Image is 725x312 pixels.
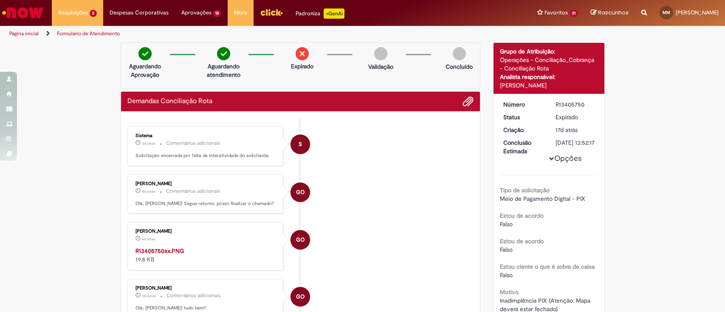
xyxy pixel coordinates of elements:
[135,181,277,186] div: [PERSON_NAME]
[500,271,513,279] span: Falso
[500,56,598,73] div: Operações - Conciliação_Cobrança - Conciliação Rota
[58,8,88,17] span: Requisições
[556,113,595,121] div: Expirado
[142,293,156,298] time: 18/08/2025 17:40:38
[166,188,220,195] small: Comentários adicionais
[1,4,45,21] img: ServiceNow
[497,138,549,155] dt: Conclusão Estimada
[374,47,387,60] img: img-circle-grey.png
[135,247,184,255] a: R13405750xx.PNG
[135,286,277,291] div: [PERSON_NAME]
[591,9,629,17] a: Rascunhos
[181,8,212,17] span: Aprovações
[296,8,344,19] div: Padroniza
[142,141,155,146] span: 3d atrás
[368,62,393,71] p: Validação
[90,10,97,17] span: 2
[260,6,283,19] img: click_logo_yellow_360x200.png
[453,47,466,60] img: img-circle-grey.png
[142,189,155,194] span: 4d atrás
[500,220,513,228] span: Falso
[291,287,310,306] div: Gustavo Oliveira
[544,8,568,17] span: Favoritos
[500,246,513,253] span: Falso
[296,47,309,60] img: remove.png
[203,62,244,79] p: Aguardando atendimento
[135,152,277,159] p: Solicitação encerrada por falta de interatividade do solicitante.
[598,8,629,17] span: Rascunhos
[6,26,477,42] ul: Trilhas de página
[142,236,155,242] time: 25/08/2025 17:35:13
[9,30,39,37] a: Página inicial
[296,182,305,202] span: GO
[570,10,578,17] span: 21
[291,230,310,250] div: Gustavo Oliveira
[135,200,277,207] p: Olá, [PERSON_NAME]! Segue retorno, posso finalizar o chamado?
[500,73,598,81] div: Analista responsável:
[500,288,519,296] b: Motivo
[142,141,155,146] time: 26/08/2025 15:40:38
[500,263,595,270] b: Estou ciente o que é sobra de caixa
[142,189,155,194] time: 25/08/2025 17:36:41
[213,10,222,17] span: 18
[291,183,310,202] div: Gustavo Oliveira
[500,195,585,202] span: Meio de Pagamento Digital - PIX
[446,62,473,71] p: Concluído
[500,186,550,194] b: Tipo de solicitação
[166,292,221,299] small: Comentários adicionais
[463,96,474,107] button: Adicionar anexos
[166,140,220,147] small: Comentários adicionais
[296,287,305,307] span: GO
[124,62,166,79] p: Aguardando Aprovação
[142,236,155,242] span: 4d atrás
[324,8,344,19] p: +GenAi
[556,138,595,147] div: [DATE] 13:52:17
[135,247,277,264] div: 19.8 KB
[500,212,544,219] b: Estou de acordo
[497,113,549,121] dt: Status
[500,47,598,56] div: Grupo de Atribuição:
[497,100,549,109] dt: Número
[500,237,544,245] b: Estou de acordo
[299,134,302,155] span: S
[138,47,152,60] img: check-circle-green.png
[135,133,277,138] div: Sistema
[135,229,277,234] div: [PERSON_NAME]
[234,8,247,17] span: More
[296,230,305,250] span: GO
[500,81,598,90] div: [PERSON_NAME]
[663,10,670,15] span: MM
[57,30,120,37] a: Formulário de Atendimento
[556,126,595,134] div: 12/08/2025 17:52:11
[497,126,549,134] dt: Criação
[556,126,578,134] span: 17d atrás
[291,62,313,70] p: Expirado
[110,8,169,17] span: Despesas Corporativas
[142,293,156,298] span: 11d atrás
[291,135,310,154] div: System
[127,98,212,105] h2: Demandas Conciliação Rota Histórico de tíquete
[217,47,230,60] img: check-circle-green.png
[676,9,719,16] span: [PERSON_NAME]
[556,100,595,109] div: R13405750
